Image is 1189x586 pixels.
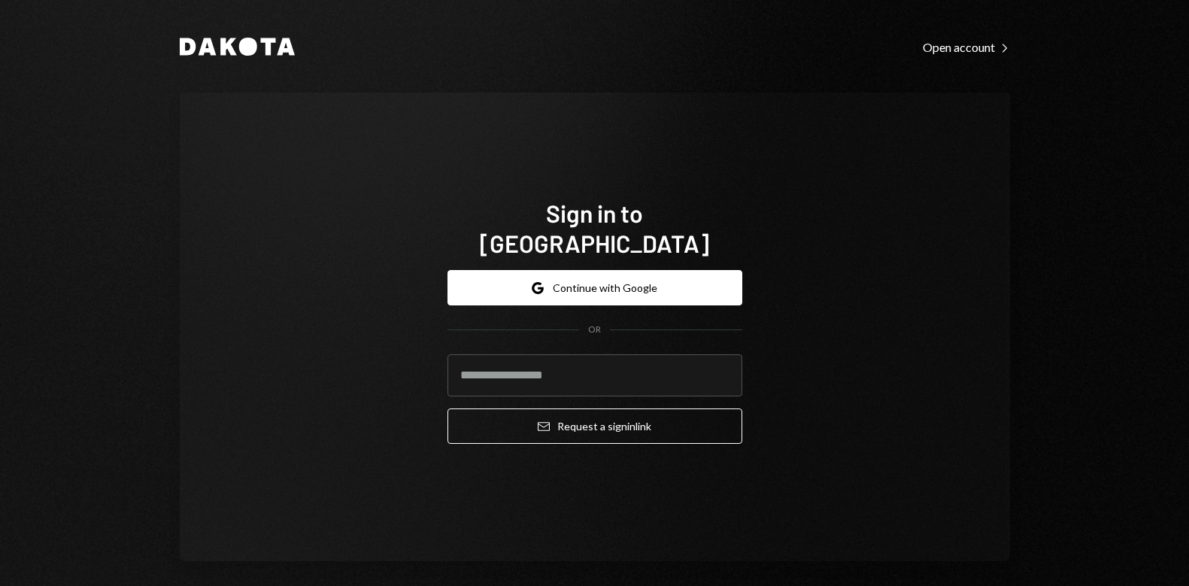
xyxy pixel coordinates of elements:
div: Open account [923,40,1010,55]
button: Continue with Google [447,270,742,305]
a: Open account [923,38,1010,55]
div: OR [588,323,601,336]
h1: Sign in to [GEOGRAPHIC_DATA] [447,198,742,258]
button: Request a signinlink [447,408,742,444]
